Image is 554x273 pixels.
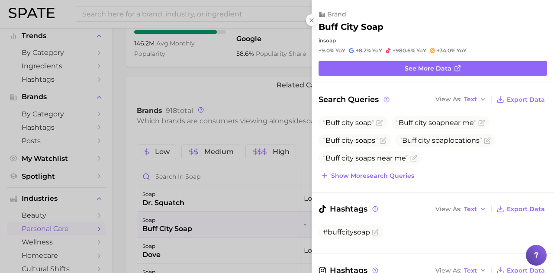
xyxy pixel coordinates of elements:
[341,136,354,145] span: city
[399,119,413,127] span: Buff
[464,97,477,102] span: Text
[325,154,340,162] span: Buff
[507,96,545,103] span: Export Data
[405,65,451,72] span: See more data
[464,207,477,212] span: Text
[399,136,482,145] span: locations
[396,119,477,127] span: near me
[484,137,491,144] button: Flag as miscategorized or irrelevant
[335,47,345,54] span: YoY
[415,119,427,127] span: city
[355,119,372,127] span: soap
[435,207,461,212] span: View As
[437,47,455,54] span: +34.0%
[376,119,383,126] button: Flag as miscategorized or irrelevant
[319,22,383,32] h2: buff city soap
[341,119,354,127] span: city
[433,203,489,215] button: View AsText
[416,47,426,54] span: YoY
[323,228,370,236] span: #buffcitysoap
[494,203,547,215] button: Export Data
[435,268,461,273] span: View As
[372,47,382,54] span: YoY
[478,119,485,126] button: Flag as miscategorized or irrelevant
[372,229,379,236] button: Flag as miscategorized or irrelevant
[327,10,346,18] span: brand
[356,47,371,54] span: +8.2%
[355,154,372,162] span: soap
[319,47,334,54] span: +9.0%
[323,136,378,145] span: s
[325,136,340,145] span: Buff
[319,170,416,182] button: Show moresearch queries
[355,136,372,145] span: soap
[494,93,547,106] button: Export Data
[418,136,430,145] span: city
[323,154,409,162] span: s near me
[464,268,477,273] span: Text
[432,136,448,145] span: soap
[507,206,545,213] span: Export Data
[402,136,416,145] span: Buff
[319,61,547,76] a: See more data
[331,172,414,180] span: Show more search queries
[319,203,380,215] span: Hashtags
[325,119,340,127] span: Buff
[433,94,489,105] button: View AsText
[410,155,417,162] button: Flag as miscategorized or irrelevant
[323,37,336,44] span: soap
[435,97,461,102] span: View As
[457,47,467,54] span: YoY
[319,93,391,106] span: Search Queries
[380,137,387,144] button: Flag as miscategorized or irrelevant
[393,47,415,54] span: +980.6%
[341,154,354,162] span: city
[319,37,547,44] div: in
[428,119,445,127] span: soap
